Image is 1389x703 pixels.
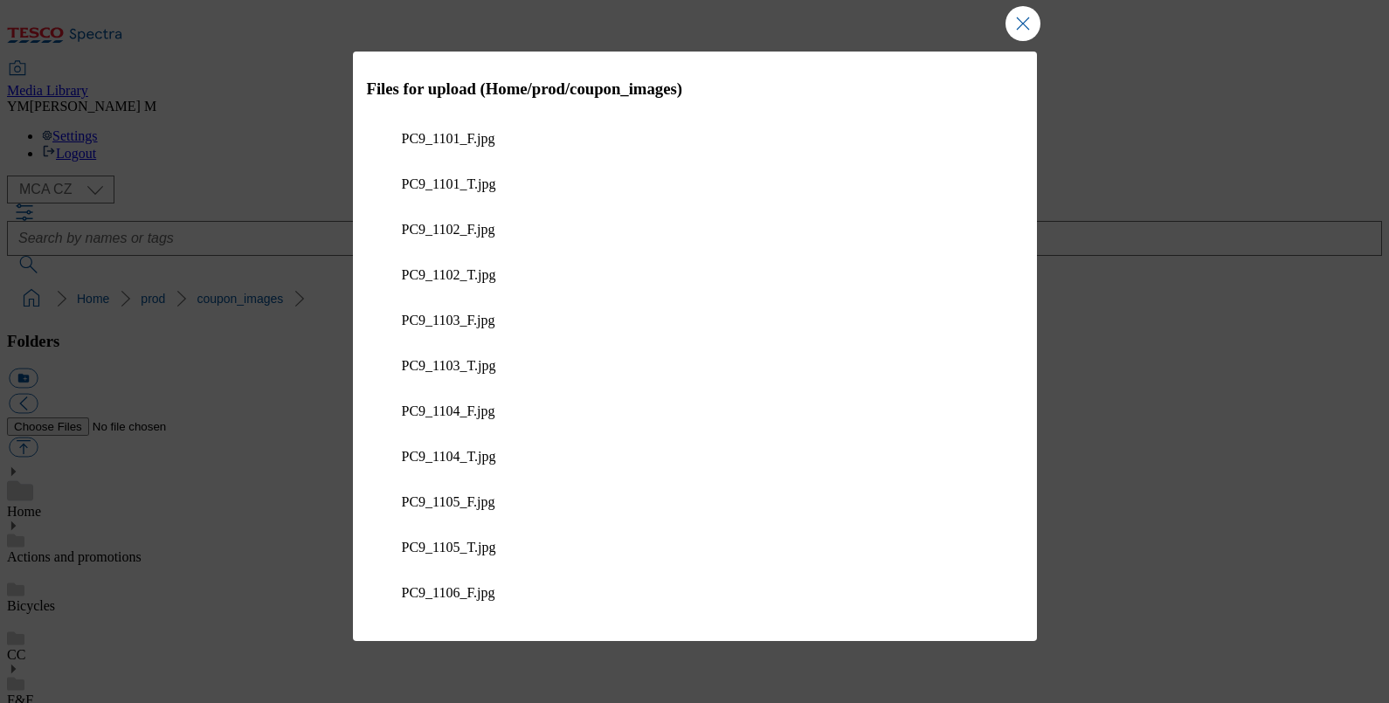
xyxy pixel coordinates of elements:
[402,403,988,419] figcaption: PC9_1104_F.jpg
[367,79,1023,99] h3: Files for upload (Home/prod/coupon_images)
[402,449,988,465] figcaption: PC9_1104_T.jpg
[1005,6,1040,41] button: Close Modal
[402,313,988,328] figcaption: PC9_1103_F.jpg
[402,176,988,192] figcaption: PC9_1101_T.jpg
[402,358,988,374] figcaption: PC9_1103_T.jpg
[402,585,988,601] figcaption: PC9_1106_F.jpg
[402,222,988,238] figcaption: PC9_1102_F.jpg
[402,267,988,283] figcaption: PC9_1102_T.jpg
[402,494,988,510] figcaption: PC9_1105_F.jpg
[402,540,988,555] figcaption: PC9_1105_T.jpg
[353,52,1037,641] div: Modal
[402,131,988,147] figcaption: PC9_1101_F.jpg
